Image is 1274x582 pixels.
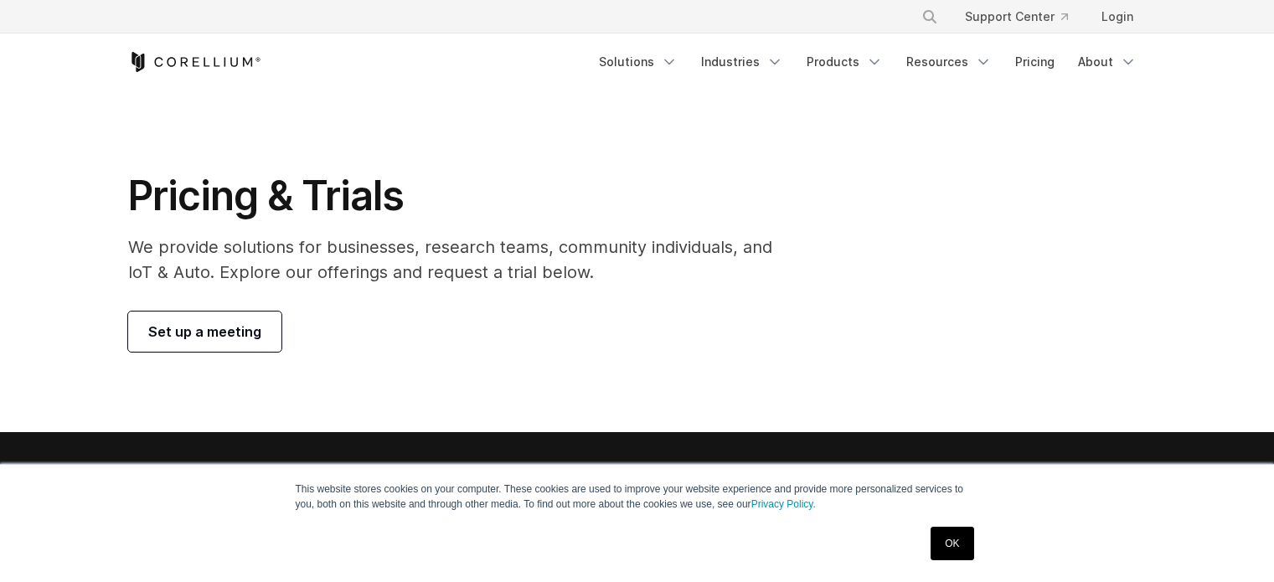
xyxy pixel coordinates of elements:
a: Pricing [1005,47,1065,77]
span: Set up a meeting [148,322,261,342]
p: This website stores cookies on your computer. These cookies are used to improve your website expe... [296,482,979,512]
p: We provide solutions for businesses, research teams, community individuals, and IoT & Auto. Explo... [128,234,796,285]
a: OK [931,527,973,560]
a: Corellium Home [128,52,261,72]
a: Industries [691,47,793,77]
a: Set up a meeting [128,312,281,352]
a: Support Center [952,2,1081,32]
button: Search [915,2,945,32]
a: Resources [896,47,1002,77]
div: Navigation Menu [589,47,1147,77]
a: About [1068,47,1147,77]
a: Products [797,47,893,77]
a: Login [1088,2,1147,32]
a: Solutions [589,47,688,77]
a: Privacy Policy. [751,498,816,510]
h1: Pricing & Trials [128,171,796,221]
div: Navigation Menu [901,2,1147,32]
